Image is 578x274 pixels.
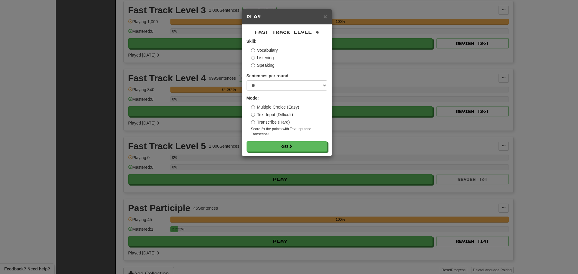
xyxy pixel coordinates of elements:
[251,119,290,125] label: Transcribe (Hard)
[323,13,327,20] span: ×
[323,13,327,20] button: Close
[251,62,275,68] label: Speaking
[251,47,278,53] label: Vocabulary
[247,39,256,44] strong: Skill:
[247,96,259,100] strong: Mode:
[247,73,290,79] label: Sentences per round:
[251,113,255,117] input: Text Input (Difficult)
[251,105,255,109] input: Multiple Choice (Easy)
[247,141,327,152] button: Go
[251,48,255,52] input: Vocabulary
[251,63,255,67] input: Speaking
[251,127,327,137] small: Score 2x the points with Text Input and Transcribe !
[255,29,319,35] span: Fast Track Level 4
[251,56,255,60] input: Listening
[251,104,299,110] label: Multiple Choice (Easy)
[251,55,274,61] label: Listening
[251,112,293,118] label: Text Input (Difficult)
[251,120,255,124] input: Transcribe (Hard)
[247,14,327,20] h5: Play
